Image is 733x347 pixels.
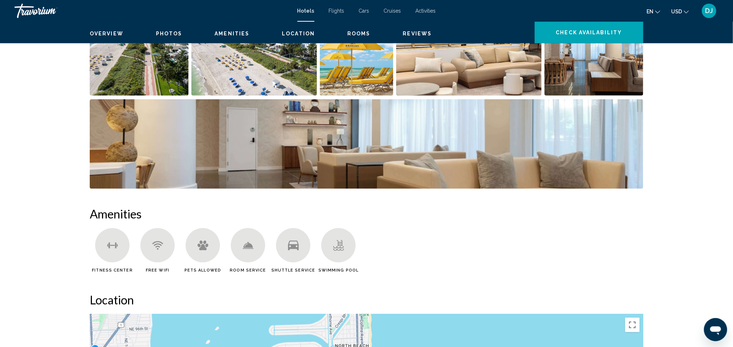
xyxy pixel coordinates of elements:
span: DJ [706,7,713,14]
button: Open full-screen image slider [396,6,542,96]
button: Change currency [671,6,689,17]
iframe: Button to launch messaging window [704,318,727,341]
a: Travorium [14,4,290,18]
span: Amenities [215,31,249,36]
span: Reviews [403,31,432,36]
button: Open full-screen image slider [90,99,643,189]
button: Toggle fullscreen view [625,318,640,332]
button: Check Availability [535,22,643,43]
a: Cars [359,8,369,14]
button: Location [282,30,315,37]
a: Flights [329,8,344,14]
span: Photos [156,31,182,36]
h2: Location [90,292,643,307]
span: USD [671,9,682,14]
span: Swimming Pool [318,268,359,273]
button: Amenities [215,30,249,37]
span: Free WiFi [146,268,169,273]
span: Location [282,31,315,36]
span: Rooms [347,31,370,36]
button: Overview [90,30,123,37]
button: User Menu [700,3,719,18]
button: Open full-screen image slider [191,6,317,96]
h2: Amenities [90,207,643,221]
button: Open full-screen image slider [320,6,393,96]
a: Activities [416,8,436,14]
a: Hotels [297,8,314,14]
span: Fitness Center [92,268,132,273]
button: Rooms [347,30,370,37]
button: Open full-screen image slider [90,6,188,96]
span: Room Service [230,268,266,273]
span: Pets Allowed [185,268,221,273]
button: Open full-screen image slider [545,6,643,96]
span: Overview [90,31,123,36]
button: Photos [156,30,182,37]
a: Cruises [384,8,401,14]
button: Reviews [403,30,432,37]
button: Change language [647,6,660,17]
span: Check Availability [556,30,622,36]
span: Shuttle Service [271,268,315,273]
span: en [647,9,653,14]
